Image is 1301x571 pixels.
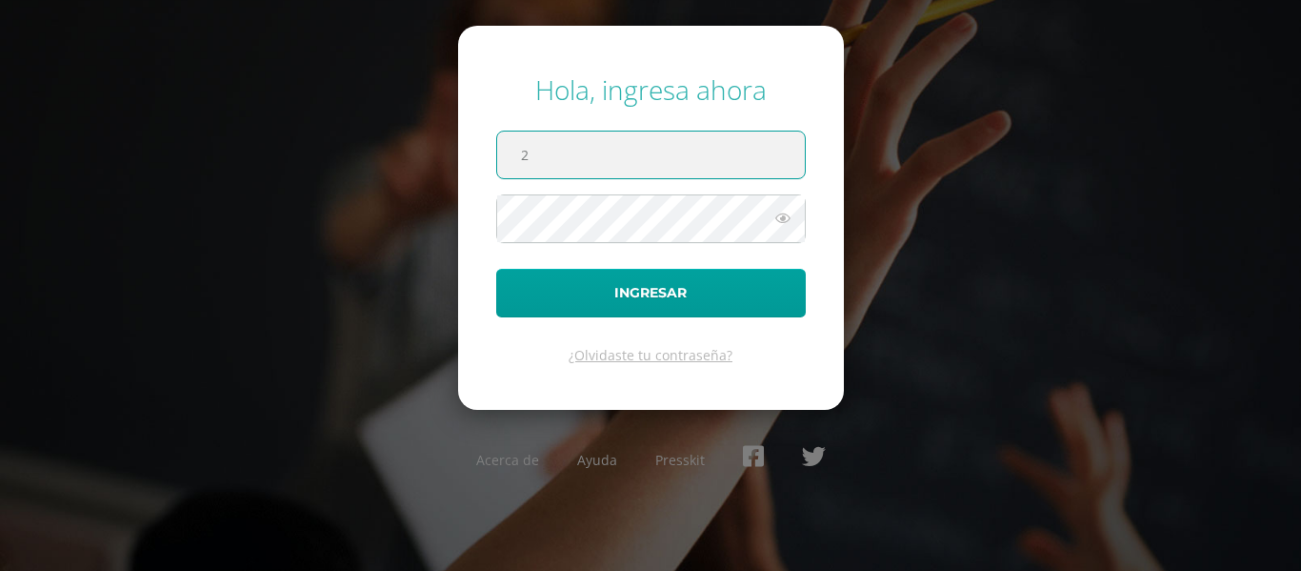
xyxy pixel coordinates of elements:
[655,451,705,469] a: Presskit
[497,132,805,178] input: Correo electrónico o usuario
[476,451,539,469] a: Acerca de
[569,346,732,364] a: ¿Olvidaste tu contraseña?
[577,451,617,469] a: Ayuda
[496,269,806,317] button: Ingresar
[496,71,806,108] div: Hola, ingresa ahora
